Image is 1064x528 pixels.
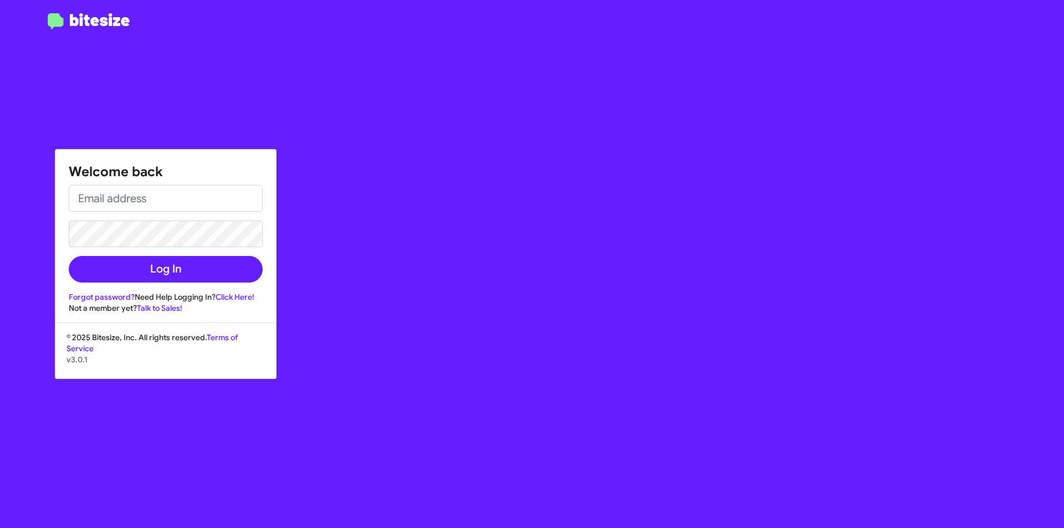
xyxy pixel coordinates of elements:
div: © 2025 Bitesize, Inc. All rights reserved. [55,332,276,378]
input: Email address [69,185,263,212]
p: v3.0.1 [66,354,265,365]
button: Log In [69,256,263,283]
div: Not a member yet? [69,303,263,314]
a: Click Here! [216,292,254,302]
div: Need Help Logging In? [69,291,263,303]
h1: Welcome back [69,163,263,181]
a: Forgot password? [69,292,135,302]
a: Talk to Sales! [137,303,182,313]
